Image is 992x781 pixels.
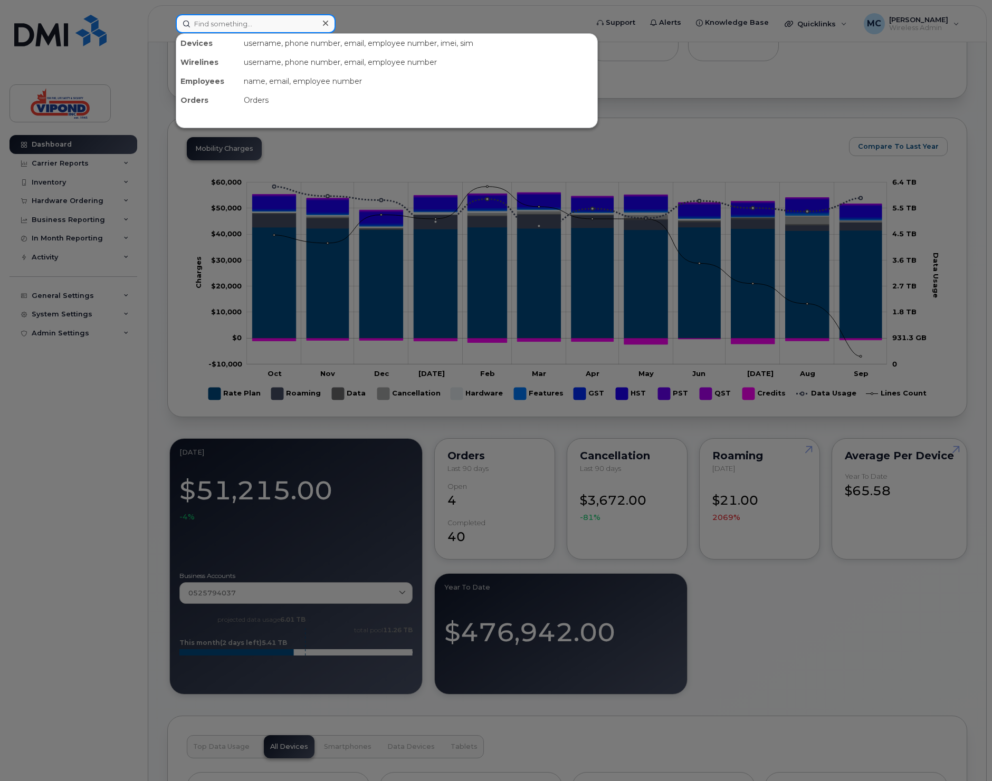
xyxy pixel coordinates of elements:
div: username, phone number, email, employee number [240,53,597,72]
div: Orders [240,91,597,110]
div: username, phone number, email, employee number, imei, sim [240,34,597,53]
input: Find something... [176,14,336,33]
div: Employees [176,72,240,91]
div: Orders [176,91,240,110]
div: Wirelines [176,53,240,72]
div: name, email, employee number [240,72,597,91]
div: Devices [176,34,240,53]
